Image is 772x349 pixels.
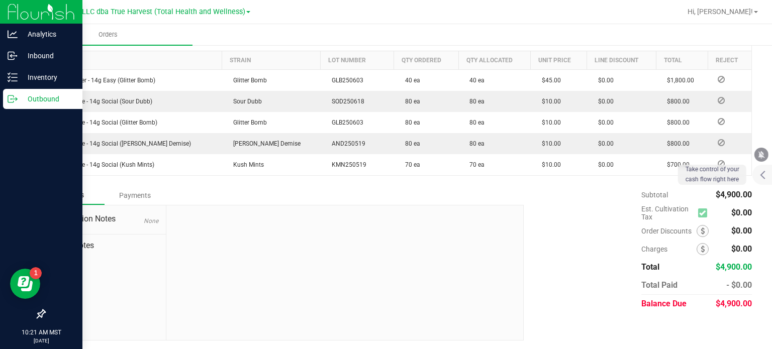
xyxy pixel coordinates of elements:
[327,161,366,168] span: KMN250519
[5,337,78,344] p: [DATE]
[327,77,363,84] span: GLB250603
[30,267,42,279] iframe: Resource center unread badge
[714,119,729,125] span: Reject Inventory
[662,77,694,84] span: $1,800.00
[228,77,267,84] span: Glitter Bomb
[52,213,158,225] span: Destination Notes
[105,186,165,204] div: Payments
[18,28,78,40] p: Analytics
[714,140,729,146] span: Reject Inventory
[714,97,729,103] span: Reject Inventory
[222,51,321,69] th: Strain
[29,8,245,16] span: DXR FINANCE 4 LLC dba True Harvest (Total Health and Wellness)
[458,51,531,69] th: Qty Allocated
[641,245,697,253] span: Charges
[8,51,18,61] inline-svg: Inbound
[321,51,394,69] th: Lot Number
[8,29,18,39] inline-svg: Analytics
[400,140,420,147] span: 80 ea
[641,262,659,272] span: Total
[228,161,264,168] span: Kush Mints
[537,77,561,84] span: $45.00
[327,140,365,147] span: AND250519
[593,140,614,147] span: $0.00
[662,119,690,126] span: $800.00
[537,98,561,105] span: $10.00
[52,240,158,252] span: Order Notes
[593,77,614,84] span: $0.00
[464,140,485,147] span: 80 ea
[400,77,420,84] span: 40 ea
[708,51,751,69] th: Reject
[464,77,485,84] span: 40 ea
[714,161,729,167] span: Reject Inventory
[593,98,614,105] span: $0.00
[716,299,752,308] span: $4,900.00
[587,51,656,69] th: Line Discount
[662,140,690,147] span: $800.00
[698,206,712,219] span: Calculate cultivation tax
[662,161,690,168] span: $700.00
[51,77,155,84] span: SG - Flower - 14g Easy (Glitter Bomb)
[45,51,222,69] th: Item
[228,119,267,126] span: Glitter Bomb
[51,119,157,126] span: SG - Shake - 14g Social (Glitter Bomb)
[51,98,152,105] span: SG - Shake - 14g Social (Sour Dubb)
[662,98,690,105] span: $800.00
[8,94,18,104] inline-svg: Outbound
[228,98,262,105] span: Sour Dubb
[641,280,678,290] span: Total Paid
[51,140,191,147] span: SG - Shake - 14g Social ([PERSON_NAME] Demise)
[400,119,420,126] span: 80 ea
[731,226,752,236] span: $0.00
[5,328,78,337] p: 10:21 AM MST
[531,51,587,69] th: Unit Price
[641,299,687,308] span: Balance Due
[714,76,729,82] span: Reject Inventory
[641,205,694,221] span: Est. Cultivation Tax
[641,191,668,199] span: Subtotal
[400,161,420,168] span: 70 ea
[24,24,192,45] a: Orders
[537,140,561,147] span: $10.00
[593,119,614,126] span: $0.00
[726,280,752,290] span: - $0.00
[10,269,40,299] iframe: Resource center
[464,161,485,168] span: 70 ea
[327,119,363,126] span: GLB250603
[731,244,752,254] span: $0.00
[688,8,753,16] span: Hi, [PERSON_NAME]!
[51,161,154,168] span: SG - Shake - 14g Social (Kush Mints)
[656,51,708,69] th: Total
[327,98,364,105] span: SOD250618
[400,98,420,105] span: 80 ea
[641,227,697,235] span: Order Discounts
[144,217,158,224] span: None
[537,161,561,168] span: $10.00
[394,51,458,69] th: Qty Ordered
[593,161,614,168] span: $0.00
[464,119,485,126] span: 80 ea
[731,208,752,217] span: $0.00
[18,93,78,105] p: Outbound
[85,30,131,39] span: Orders
[716,262,752,272] span: $4,900.00
[464,98,485,105] span: 80 ea
[18,50,78,62] p: Inbound
[716,190,752,199] span: $4,900.00
[228,140,301,147] span: [PERSON_NAME] Demise
[18,71,78,83] p: Inventory
[8,72,18,82] inline-svg: Inventory
[537,119,561,126] span: $10.00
